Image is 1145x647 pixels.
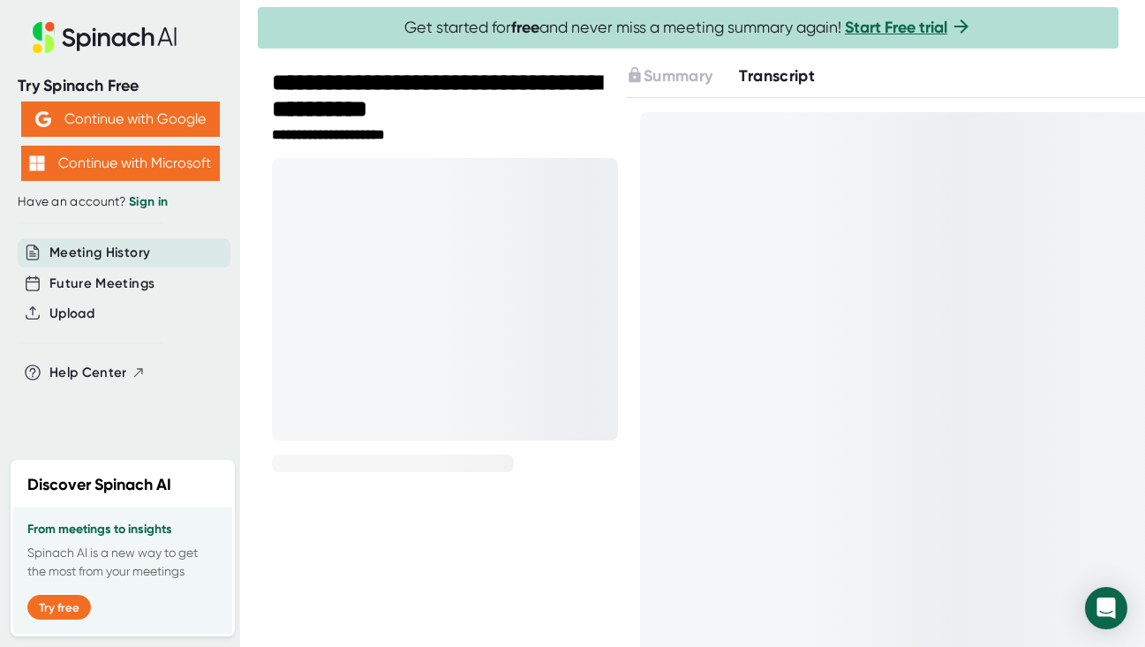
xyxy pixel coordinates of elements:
div: Have an account? [18,194,222,210]
button: Future Meetings [49,274,154,294]
div: Open Intercom Messenger [1085,587,1127,629]
h3: From meetings to insights [27,523,218,537]
a: Start Free trial [845,18,947,37]
button: Summary [626,64,712,88]
button: Transcript [739,64,815,88]
p: Spinach AI is a new way to get the most from your meetings [27,544,218,581]
div: Try Spinach Free [18,76,222,96]
span: Help Center [49,363,127,383]
div: Upgrade to access [626,64,739,88]
img: Aehbyd4JwY73AAAAAElFTkSuQmCC [35,111,51,127]
button: Try free [27,595,91,620]
span: Get started for and never miss a meeting summary again! [404,18,972,38]
span: Summary [644,66,712,86]
b: free [511,18,539,37]
button: Continue with Microsoft [21,146,220,181]
a: Sign in [129,194,168,209]
button: Help Center [49,363,146,383]
span: Transcript [739,66,815,86]
button: Continue with Google [21,102,220,137]
button: Meeting History [49,243,150,263]
button: Upload [49,304,94,324]
h2: Discover Spinach AI [27,473,171,497]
